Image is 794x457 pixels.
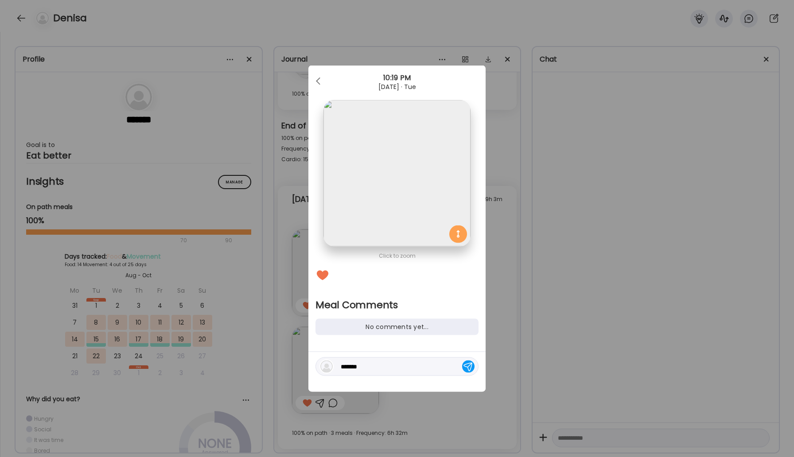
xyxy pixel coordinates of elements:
[315,298,479,312] h2: Meal Comments
[315,251,479,261] div: Click to zoom
[308,83,486,90] div: [DATE] · Tue
[320,360,333,373] img: bg-avatar-default.svg
[323,100,470,247] img: images%2FpjsnEiu7NkPiZqu6a8wFh07JZ2F3%2FV1tPOESWs17TZ9M1sF32%2FN7tE7anlk3hBZBE06sd9_1080
[308,73,486,83] div: 10:19 PM
[315,319,479,335] div: No comments yet...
